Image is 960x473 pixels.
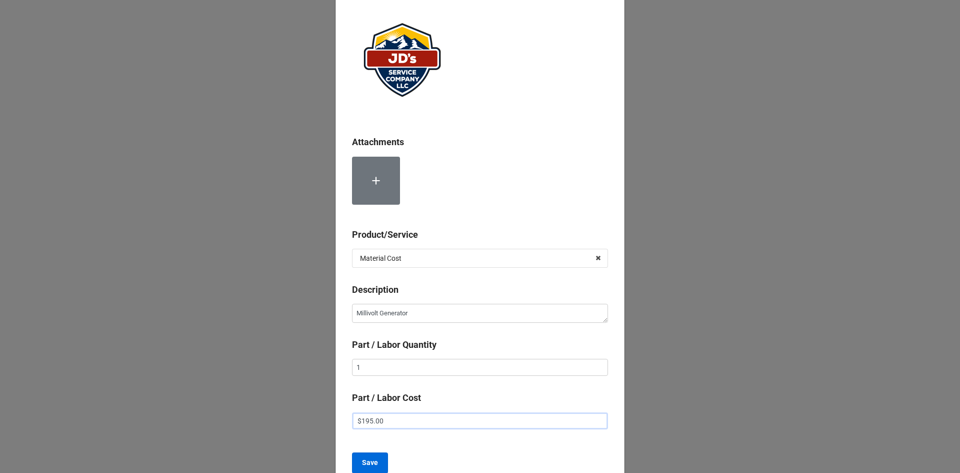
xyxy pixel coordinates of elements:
[352,228,418,242] label: Product/Service
[352,391,421,405] label: Part / Labor Cost
[352,304,608,323] textarea: Millivolt Generator
[360,255,401,262] div: Material Cost
[352,338,436,352] label: Part / Labor Quantity
[352,13,452,108] img: user-attachments%2Flegacy%2Fextension-attachments%2FePqffAuANl%2FJDServiceCoLogo_website.png
[352,135,404,149] label: Attachments
[352,283,398,297] label: Description
[362,457,378,468] b: Save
